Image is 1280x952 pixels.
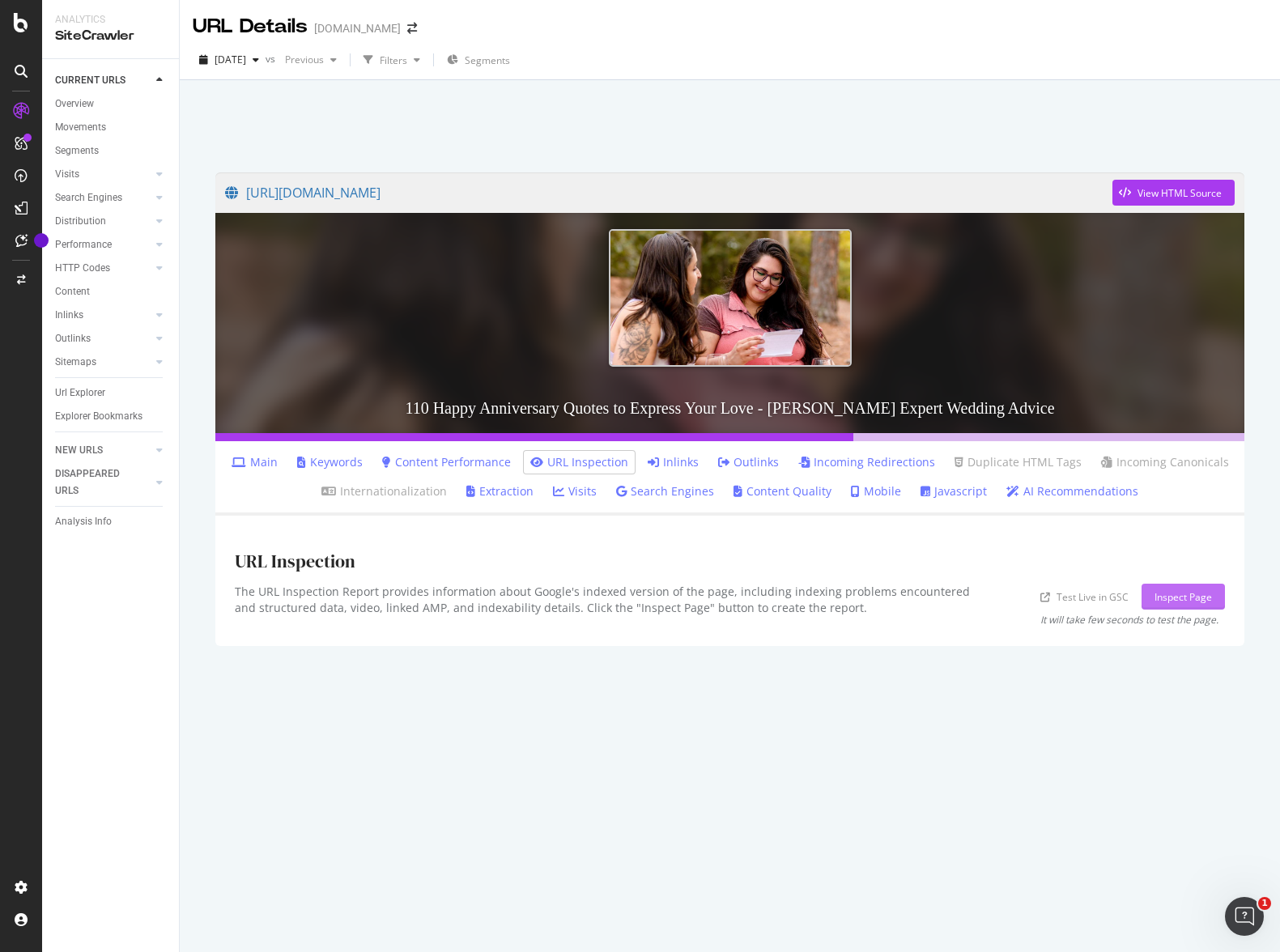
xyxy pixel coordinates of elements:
[55,408,142,425] div: Explorer Bookmarks
[55,513,168,530] a: Analysis Info
[235,584,982,627] div: The URL Inspection Report provides information about Google's indexed version of the page, includ...
[55,442,103,459] div: NEW URLS
[616,483,714,499] a: Search Engines
[1225,897,1264,936] iframe: Intercom live chat
[225,172,1112,213] a: [URL][DOMAIN_NAME]
[55,385,105,402] div: Url Explorer
[1142,584,1225,610] button: Inspect Page
[440,47,517,73] button: Segments
[55,189,122,206] div: Search Engines
[55,13,166,27] div: Analytics
[921,483,987,499] a: Javascript
[55,96,168,113] a: Overview
[193,13,308,40] div: URL Details
[1138,186,1222,200] div: View HTML Source
[466,483,534,499] a: Extraction
[55,465,151,499] a: DISAPPEARED URLS
[718,454,779,470] a: Outlinks
[1006,483,1138,499] a: AI Recommendations
[1112,180,1235,206] button: View HTML Source
[55,119,168,136] a: Movements
[34,233,49,248] div: Tooltip anchor
[193,47,266,73] button: [DATE]
[55,408,168,425] a: Explorer Bookmarks
[734,483,831,499] a: Content Quality
[1155,590,1212,604] div: Inspect Page
[55,236,112,253] div: Performance
[55,142,99,159] div: Segments
[1258,897,1271,910] span: 1
[55,330,91,347] div: Outlinks
[55,330,151,347] a: Outlinks
[1040,589,1129,606] a: Test Live in GSC
[55,213,151,230] a: Distribution
[55,260,151,277] a: HTTP Codes
[235,551,355,571] h1: URL Inspection
[55,189,151,206] a: Search Engines
[357,47,427,73] button: Filters
[279,47,343,73] button: Previous
[215,53,246,66] span: 2025 Sep. 19th
[55,96,94,113] div: Overview
[55,465,137,499] div: DISAPPEARED URLS
[55,385,168,402] a: Url Explorer
[55,283,90,300] div: Content
[382,454,511,470] a: Content Performance
[380,53,407,67] div: Filters
[55,119,106,136] div: Movements
[266,52,279,66] span: vs
[232,454,278,470] a: Main
[55,72,125,89] div: CURRENT URLS
[55,27,166,45] div: SiteCrawler
[55,354,151,371] a: Sitemaps
[55,213,106,230] div: Distribution
[609,229,852,367] img: 110 Happy Anniversary Quotes to Express Your Love - Zola Expert Wedding Advice
[553,483,597,499] a: Visits
[798,454,935,470] a: Incoming Redirections
[55,283,168,300] a: Content
[55,166,79,183] div: Visits
[1040,613,1218,627] div: It will take few seconds to test the page.
[297,454,363,470] a: Keywords
[465,53,510,67] span: Segments
[55,236,151,253] a: Performance
[407,23,417,34] div: arrow-right-arrow-left
[55,354,96,371] div: Sitemaps
[955,454,1082,470] a: Duplicate HTML Tags
[1101,454,1229,470] a: Incoming Canonicals
[55,142,168,159] a: Segments
[55,307,151,324] a: Inlinks
[55,260,110,277] div: HTTP Codes
[321,483,447,499] a: Internationalization
[648,454,699,470] a: Inlinks
[55,307,83,324] div: Inlinks
[55,442,151,459] a: NEW URLS
[55,166,151,183] a: Visits
[215,383,1244,433] h3: 110 Happy Anniversary Quotes to Express Your Love - [PERSON_NAME] Expert Wedding Advice
[851,483,901,499] a: Mobile
[55,513,112,530] div: Analysis Info
[55,72,151,89] a: CURRENT URLS
[314,20,401,36] div: [DOMAIN_NAME]
[530,454,628,470] a: URL Inspection
[279,53,324,66] span: Previous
